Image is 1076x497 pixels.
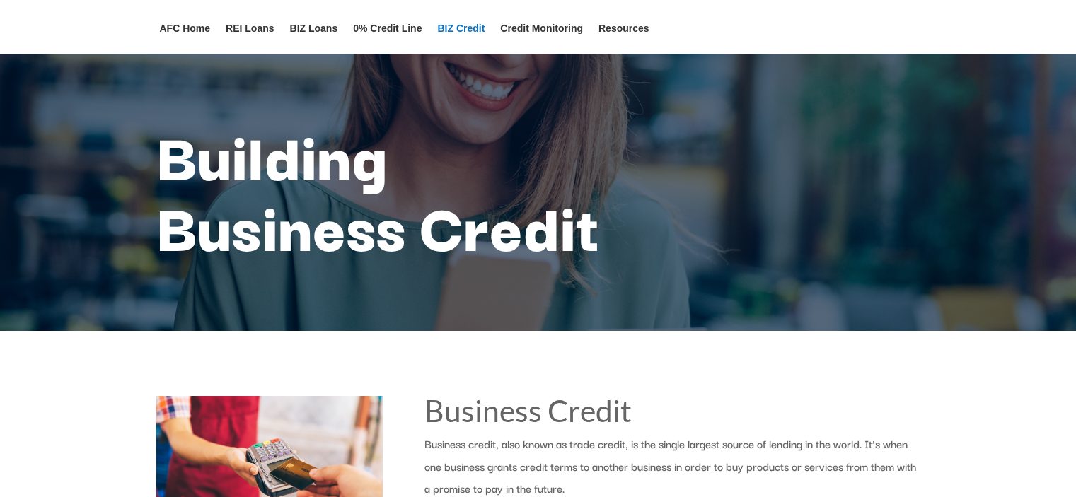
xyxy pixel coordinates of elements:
[500,23,583,54] a: Credit Monitoring
[353,23,422,54] a: 0% Credit Line
[424,396,920,433] h1: Business Credit
[290,23,338,54] a: BIZ Loans
[598,23,649,54] a: Resources
[437,23,485,54] a: BIZ Credit
[160,23,211,54] a: AFC Home
[226,23,274,54] a: REI Loans
[156,118,920,267] h1: Building Business Credit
